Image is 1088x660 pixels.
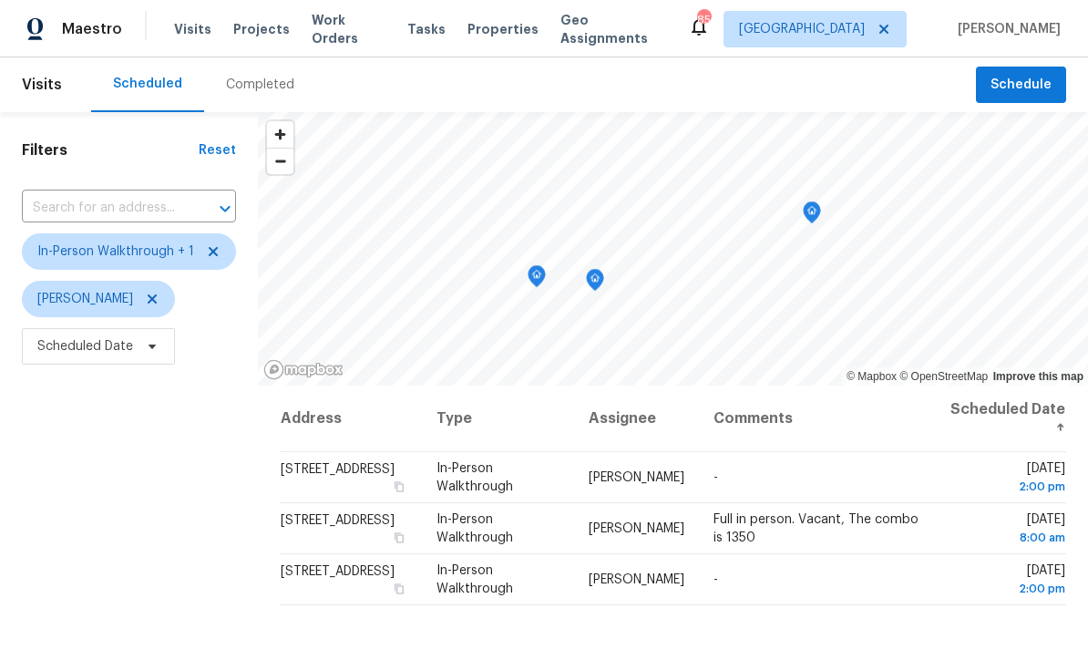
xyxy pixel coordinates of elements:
[560,11,666,47] span: Geo Assignments
[267,149,293,174] span: Zoom out
[949,513,1065,547] span: [DATE]
[935,386,1066,452] th: Scheduled Date ↑
[949,564,1065,598] span: [DATE]
[949,529,1065,547] div: 8:00 am
[37,242,194,261] span: In-Person Walkthrough + 1
[267,121,293,148] button: Zoom in
[589,573,684,586] span: [PERSON_NAME]
[803,201,821,230] div: Map marker
[699,386,935,452] th: Comments
[281,514,395,527] span: [STREET_ADDRESS]
[949,462,1065,496] span: [DATE]
[586,269,604,297] div: Map marker
[993,370,1083,383] a: Improve this map
[22,194,185,222] input: Search for an address...
[174,20,211,38] span: Visits
[37,337,133,356] span: Scheduled Date
[233,20,290,38] span: Projects
[713,513,919,544] span: Full in person. Vacant, The combo is 1350
[212,196,238,222] button: Open
[199,141,236,160] div: Reset
[226,76,294,94] div: Completed
[37,290,133,308] span: [PERSON_NAME]
[391,479,407,495] button: Copy Address
[949,580,1065,598] div: 2:00 pm
[422,386,574,452] th: Type
[697,11,710,29] div: 85
[713,573,718,586] span: -
[436,513,513,544] span: In-Person Walkthrough
[436,462,513,493] span: In-Person Walkthrough
[391,530,407,546] button: Copy Address
[280,386,422,452] th: Address
[22,65,62,105] span: Visits
[407,23,446,36] span: Tasks
[22,141,199,160] h1: Filters
[713,471,718,484] span: -
[739,20,865,38] span: [GEOGRAPHIC_DATA]
[62,20,122,38] span: Maestro
[263,359,344,380] a: Mapbox homepage
[267,148,293,174] button: Zoom out
[574,386,699,452] th: Assignee
[589,522,684,535] span: [PERSON_NAME]
[312,11,385,47] span: Work Orders
[899,370,988,383] a: OpenStreetMap
[391,581,407,597] button: Copy Address
[113,75,182,93] div: Scheduled
[990,74,1052,97] span: Schedule
[467,20,539,38] span: Properties
[528,265,546,294] div: Map marker
[950,20,1061,38] span: [PERSON_NAME]
[436,564,513,595] span: In-Person Walkthrough
[281,565,395,578] span: [STREET_ADDRESS]
[847,370,897,383] a: Mapbox
[949,478,1065,496] div: 2:00 pm
[976,67,1066,104] button: Schedule
[589,471,684,484] span: [PERSON_NAME]
[281,463,395,476] span: [STREET_ADDRESS]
